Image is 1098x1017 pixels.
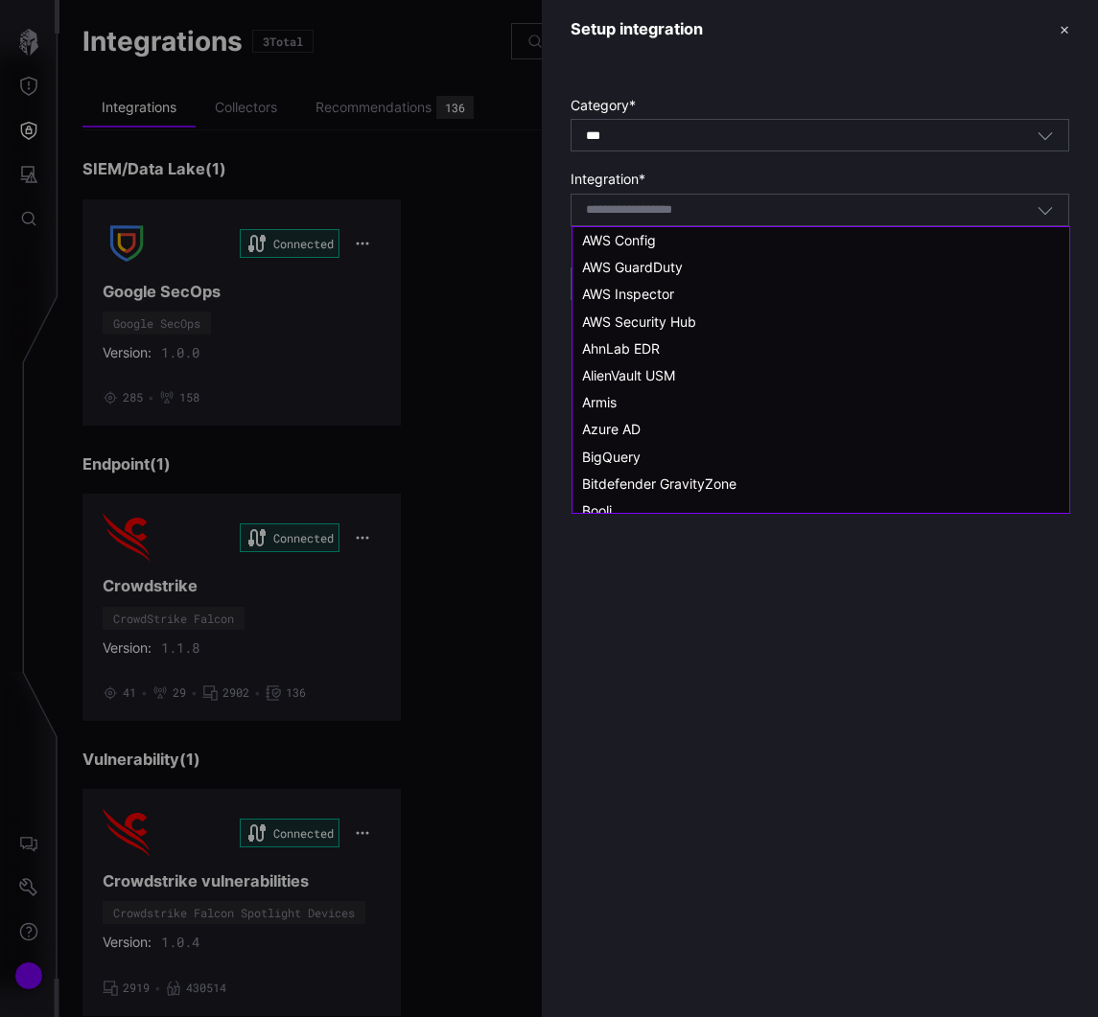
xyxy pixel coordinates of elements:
label: Deployment Type * [571,245,1069,263]
button: Toggle options menu [1037,127,1054,144]
span: Azure AD [582,421,641,437]
span: Bitdefender GravityZone [582,475,736,492]
h3: Setup integration [571,19,703,39]
label: Category * [571,97,1069,114]
label: Integration * [571,171,1069,188]
span: Armis [582,394,617,410]
span: BigQuery [582,449,641,465]
span: AWS Inspector [582,286,674,302]
span: AWS GuardDuty [582,259,683,275]
span: AWS Security Hub [582,313,696,330]
span: AWS Config [582,232,656,248]
span: Booli [582,502,612,519]
button: ✕ [1060,19,1069,39]
span: AlienVault USM [582,367,675,383]
span: AhnLab EDR [582,340,660,357]
button: Toggle options menu [1037,201,1054,219]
